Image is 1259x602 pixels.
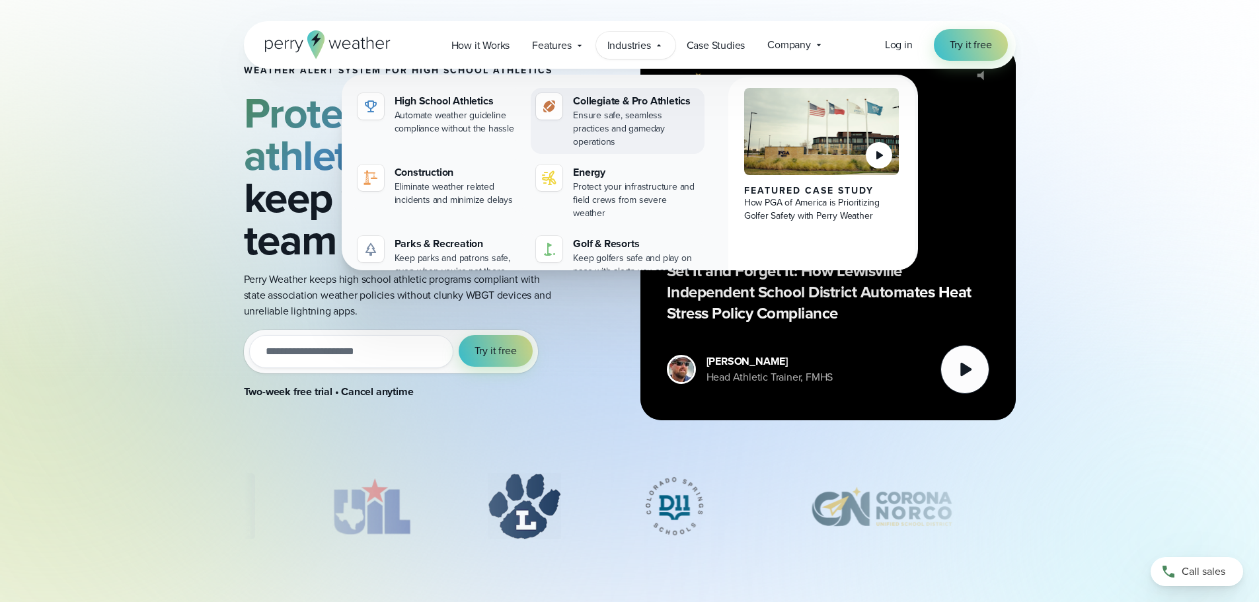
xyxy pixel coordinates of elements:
a: Try it free [934,29,1008,61]
a: Energy Protect your infrastructure and field crews from severe weather [531,159,705,225]
div: 12 of 12 [183,473,255,539]
span: Company [767,37,811,53]
strong: Two-week free trial • Cancel anytime [244,384,414,399]
a: Log in [885,37,913,53]
span: Log in [885,37,913,52]
img: golf-iconV2.svg [541,241,557,257]
img: PGA of America, Frisco Campus [744,88,899,175]
div: Golf & Resorts [573,236,699,252]
span: Call sales [1182,564,1225,580]
div: 4 of 12 [788,473,975,539]
span: Industries [607,38,651,54]
div: Energy [573,165,699,180]
div: Eliminate weather related incidents and minimize delays [395,180,521,207]
img: UIL.svg [319,473,424,539]
div: Head Athletic Trainer, FMHS [706,369,833,385]
span: Try it free [950,37,992,53]
div: Protect your infrastructure and field crews from severe weather [573,180,699,220]
div: 3 of 12 [625,473,724,539]
span: How it Works [451,38,510,54]
a: How it Works [440,32,521,59]
div: Collegiate & Pro Athletics [573,93,699,109]
img: cody-henschke-headshot [669,357,694,382]
a: Construction Eliminate weather related incidents and minimize delays [352,159,526,212]
p: Perry Weather keeps high school athletic programs compliant with state association weather polici... [244,272,553,319]
p: Set It and Forget It: How Lewisville Independent School District Automates Heat Stress Policy Com... [667,260,989,324]
span: Features [532,38,571,54]
a: Collegiate & Pro Athletics Ensure safe, seamless practices and gameday operations [531,88,705,154]
div: Construction [395,165,521,180]
div: Keep golfers safe and play on pace with alerts you can trust [573,252,699,278]
strong: Protect student athletes [244,82,526,186]
div: Parks & Recreation [395,236,521,252]
a: Case Studies [675,32,757,59]
div: Keep parks and patrons safe, even when you're not there [395,252,521,278]
img: energy-icon@2x-1.svg [541,170,557,186]
img: highschool-icon.svg [363,98,379,114]
img: parks-icon-grey.svg [363,241,379,257]
a: Golf & Resorts Keep golfers safe and play on pace with alerts you can trust [531,231,705,283]
div: [PERSON_NAME] [706,354,833,369]
a: Parks & Recreation Keep parks and patrons safe, even when you're not there [352,231,526,283]
div: 2 of 12 [488,473,561,539]
img: noun-crane-7630938-1@2x.svg [363,170,379,186]
a: High School Athletics Automate weather guideline compliance without the hassle [352,88,526,141]
button: Try it free [459,335,533,367]
a: PGA of America, Frisco Campus Featured Case Study How PGA of America is Prioritizing Golfer Safet... [728,77,915,294]
img: Corona-Norco-Unified-School-District.svg [788,473,975,539]
span: Try it free [475,343,517,359]
h1: Weather Alert System for High School Athletics [244,65,553,76]
div: Automate weather guideline compliance without the hassle [395,109,521,135]
div: 1 of 12 [319,473,424,539]
a: Call sales [1151,557,1243,586]
img: Lewisville ISD logo [667,71,706,101]
div: High School Athletics [395,93,521,109]
span: Case Studies [687,38,745,54]
div: Ensure safe, seamless practices and gameday operations [573,109,699,149]
img: proathletics-icon@2x-1.svg [541,98,557,114]
div: slideshow [244,473,1016,546]
h2: and keep your team in sync [244,92,553,261]
div: Featured Case Study [744,186,899,196]
img: Colorado-Springs-School-District.svg [625,473,724,539]
div: How PGA of America is Prioritizing Golfer Safety with Perry Weather [744,196,899,223]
